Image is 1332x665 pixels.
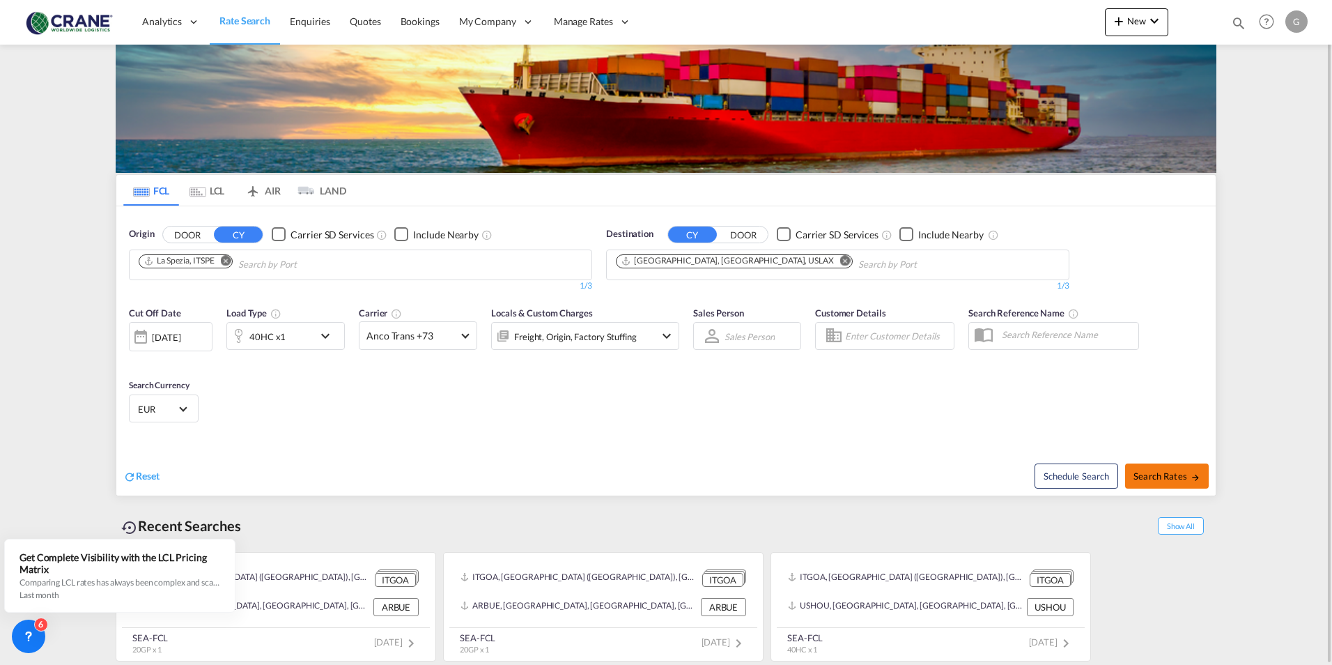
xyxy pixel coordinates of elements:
[459,15,516,29] span: My Company
[491,322,679,350] div: Freight Origin Factory Stuffingicon-chevron-down
[238,254,371,276] input: Chips input.
[460,570,699,587] div: ITGOA, Genova (Genoa), Italy, Southern Europe, Europe
[291,175,346,206] md-tab-item: LAND
[376,229,387,240] md-icon: Unchecked: Search for CY (Container Yard) services for all selected carriers.Checked : Search for...
[211,255,232,269] button: Remove
[719,227,768,243] button: DOOR
[668,227,717,243] button: CY
[1110,15,1163,26] span: New
[701,598,746,616] div: ARBUE
[116,206,1216,496] div: OriginDOOR CY Checkbox No InkUnchecked: Search for CY (Container Yard) services for all selected ...
[1027,598,1074,616] div: USHOU
[491,307,593,319] span: Locals & Custom Charges
[290,15,330,27] span: Enquiries
[443,552,764,662] recent-search-card: ITGOA, [GEOGRAPHIC_DATA] ([GEOGRAPHIC_DATA]), [GEOGRAPHIC_DATA], [GEOGRAPHIC_DATA], [GEOGRAPHIC_D...
[133,598,370,616] div: ARBUE, Buenos Aires, Argentina, South America, Americas
[291,228,373,242] div: Carrier SD Services
[1133,471,1200,482] span: Search Rates
[317,328,341,344] md-icon: icon-chevron-down
[815,307,885,319] span: Customer Details
[693,307,744,319] span: Sales Person
[270,308,281,319] md-icon: icon-information-outline
[138,403,177,415] span: EUR
[614,250,996,276] md-chips-wrap: Chips container. Use arrow keys to select chips.
[350,15,380,27] span: Quotes
[132,645,162,654] span: 20GP x 1
[123,469,160,484] div: icon-refreshReset
[133,570,371,587] div: ITGOA, Genova (Genoa), Italy, Southern Europe, Europe
[723,326,776,346] md-select: Sales Person
[1255,10,1278,33] span: Help
[831,255,852,269] button: Remove
[129,227,154,241] span: Origin
[1125,464,1209,489] button: Search Ratesicon-arrow-right
[132,632,168,644] div: SEA-FCL
[918,228,984,242] div: Include Nearby
[1285,10,1308,33] div: G
[730,635,747,652] md-icon: icon-chevron-right
[116,552,436,662] recent-search-card: ITGOA, [GEOGRAPHIC_DATA] ([GEOGRAPHIC_DATA]), [GEOGRAPHIC_DATA], [GEOGRAPHIC_DATA], [GEOGRAPHIC_D...
[116,11,1216,173] img: LCL+%26+FCL+BACKGROUND.png
[858,254,991,276] input: Chips input.
[796,228,878,242] div: Carrier SD Services
[1110,13,1127,29] md-icon: icon-plus 400-fg
[123,175,346,206] md-pagination-wrapper: Use the left and right arrow keys to navigate between tabs
[845,326,950,346] input: Enter Customer Details
[129,280,592,292] div: 1/3
[788,570,1026,587] div: ITGOA, Genova (Genoa), Italy, Southern Europe, Europe
[142,15,182,29] span: Analytics
[116,510,247,542] div: Recent Searches
[373,598,419,616] div: ARBUE
[606,227,653,241] span: Destination
[514,327,637,346] div: Freight Origin Factory Stuffing
[554,15,613,29] span: Manage Rates
[968,307,1079,319] span: Search Reference Name
[235,175,291,206] md-tab-item: AIR
[366,329,457,343] span: Anco Trans +73
[394,227,479,242] md-checkbox: Checkbox No Ink
[995,324,1138,345] input: Search Reference Name
[881,229,892,240] md-icon: Unchecked: Search for CY (Container Yard) services for all selected carriers.Checked : Search for...
[129,322,212,351] div: [DATE]
[606,280,1069,292] div: 1/3
[137,399,191,419] md-select: Select Currency: € EUREuro
[621,255,834,267] div: Los Angeles, CA, USLAX
[702,636,747,648] span: [DATE]
[403,635,419,652] md-icon: icon-chevron-right
[214,227,263,243] button: CY
[1035,464,1118,489] button: Note: By default Schedule search will only considerorigin ports, destination ports and cut off da...
[460,598,697,616] div: ARBUE, Buenos Aires, Argentina, South America, Americas
[988,229,999,240] md-icon: Unchecked: Ignores neighbouring ports when fetching rates.Checked : Includes neighbouring ports w...
[1105,8,1168,36] button: icon-plus 400-fgNewicon-chevron-down
[481,229,493,240] md-icon: Unchecked: Ignores neighbouring ports when fetching rates.Checked : Includes neighbouring ports w...
[129,307,181,319] span: Cut Off Date
[1146,13,1163,29] md-icon: icon-chevron-down
[401,15,440,27] span: Bookings
[121,519,138,536] md-icon: icon-backup-restore
[460,645,489,654] span: 20GP x 1
[391,308,402,319] md-icon: The selected Trucker/Carrierwill be displayed in the rate results If the rates are from another f...
[272,227,373,242] md-checkbox: Checkbox No Ink
[413,228,479,242] div: Include Nearby
[359,307,402,319] span: Carrier
[144,255,214,267] div: La Spezia, ITSPE
[129,380,189,390] span: Search Currency
[787,632,823,644] div: SEA-FCL
[21,6,115,38] img: 374de710c13411efa3da03fd754f1635.jpg
[226,322,345,350] div: 40HC x1icon-chevron-down
[777,227,878,242] md-checkbox: Checkbox No Ink
[787,645,817,654] span: 40HC x 1
[1158,517,1204,535] span: Show All
[770,552,1091,662] recent-search-card: ITGOA, [GEOGRAPHIC_DATA] ([GEOGRAPHIC_DATA]), [GEOGRAPHIC_DATA], [GEOGRAPHIC_DATA], [GEOGRAPHIC_D...
[163,227,212,243] button: DOOR
[123,175,179,206] md-tab-item: FCL
[179,175,235,206] md-tab-item: LCL
[249,327,286,346] div: 40HC x1
[1191,473,1200,482] md-icon: icon-arrow-right
[1255,10,1285,35] div: Help
[375,573,416,588] div: ITGOA
[219,15,270,26] span: Rate Search
[1231,15,1246,31] md-icon: icon-magnify
[702,573,743,588] div: ITGOA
